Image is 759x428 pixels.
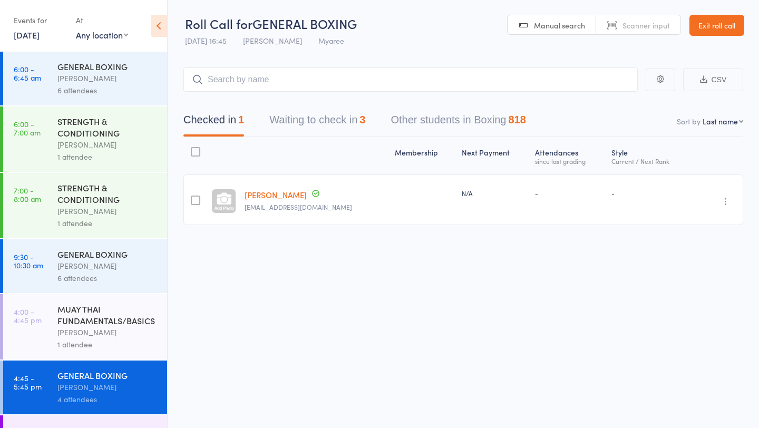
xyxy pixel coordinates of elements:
div: At [76,12,128,29]
small: hadamasidibe@gmail.com [245,203,386,211]
a: [PERSON_NAME] [245,189,307,200]
div: 1 [238,114,244,125]
a: Exit roll call [689,15,744,36]
div: [PERSON_NAME] [57,139,158,151]
div: [PERSON_NAME] [57,72,158,84]
span: Myaree [318,35,344,46]
div: since last grading [535,158,603,164]
div: [PERSON_NAME] [57,326,158,338]
button: Waiting to check in3 [269,109,365,137]
div: GENERAL BOXING [57,248,158,260]
span: [DATE] 16:45 [185,35,227,46]
div: 3 [359,114,365,125]
span: GENERAL BOXING [252,15,357,32]
a: 4:45 -5:45 pmGENERAL BOXING[PERSON_NAME]4 attendees [3,361,167,414]
div: 1 attendee [57,151,158,163]
input: Search by name [183,67,638,92]
label: Sort by [677,116,700,127]
div: Last name [703,116,738,127]
div: - [611,189,689,198]
div: Atten­dances [531,142,607,170]
button: Other students in Boxing818 [391,109,526,137]
div: Events for [14,12,65,29]
div: - [535,189,603,198]
div: 4 attendees [57,393,158,405]
time: 6:00 - 7:00 am [14,120,41,137]
div: Any location [76,29,128,41]
div: [PERSON_NAME] [57,205,158,217]
div: [PERSON_NAME] [57,260,158,272]
div: Style [607,142,693,170]
time: 4:45 - 5:45 pm [14,374,42,391]
div: STRENGTH & CONDITIONING [57,182,158,205]
div: 6 attendees [57,84,158,96]
div: GENERAL BOXING [57,61,158,72]
button: CSV [683,69,743,91]
div: MUAY THAI FUNDAMENTALS/BASICS [57,303,158,326]
div: GENERAL BOXING [57,369,158,381]
div: STRENGTH & CONDITIONING [57,115,158,139]
time: 7:00 - 8:00 am [14,186,41,203]
span: Scanner input [622,20,670,31]
a: 9:30 -10:30 amGENERAL BOXING[PERSON_NAME]6 attendees [3,239,167,293]
div: 1 attendee [57,338,158,351]
div: 818 [508,114,526,125]
div: 1 attendee [57,217,158,229]
div: Next Payment [458,142,531,170]
div: 6 attendees [57,272,158,284]
span: [PERSON_NAME] [243,35,302,46]
span: Roll Call for [185,15,252,32]
div: Current / Next Rank [611,158,689,164]
div: N/A [462,189,527,198]
a: 4:00 -4:45 pmMUAY THAI FUNDAMENTALS/BASICS[PERSON_NAME]1 attendee [3,294,167,359]
a: 6:00 -6:45 amGENERAL BOXING[PERSON_NAME]6 attendees [3,52,167,105]
button: Checked in1 [183,109,244,137]
time: 9:30 - 10:30 am [14,252,43,269]
div: [PERSON_NAME] [57,381,158,393]
time: 4:00 - 4:45 pm [14,307,42,324]
div: Membership [391,142,458,170]
time: 6:00 - 6:45 am [14,65,41,82]
a: 6:00 -7:00 amSTRENGTH & CONDITIONING[PERSON_NAME]1 attendee [3,106,167,172]
a: 7:00 -8:00 amSTRENGTH & CONDITIONING[PERSON_NAME]1 attendee [3,173,167,238]
a: [DATE] [14,29,40,41]
span: Manual search [534,20,585,31]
